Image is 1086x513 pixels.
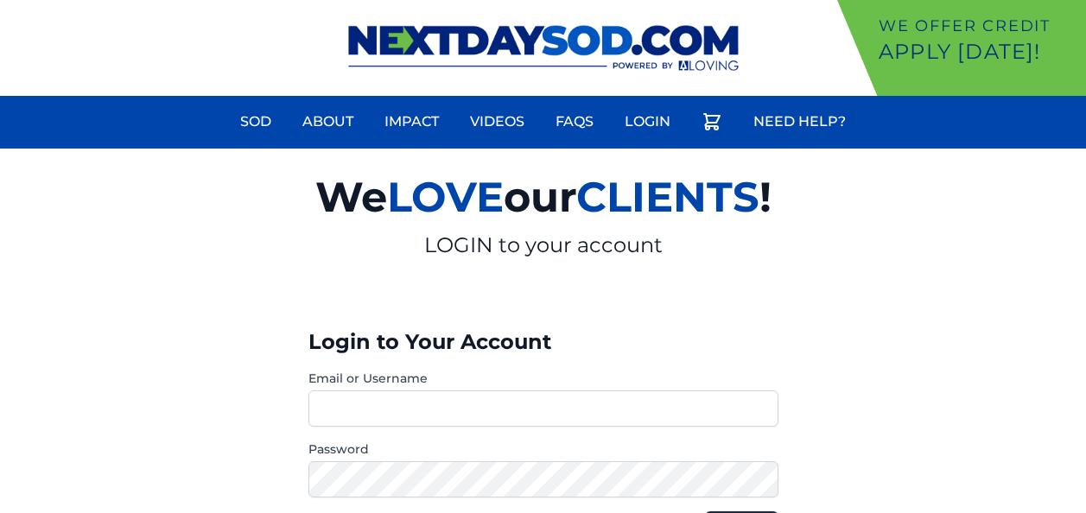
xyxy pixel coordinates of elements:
h2: We our ! [115,162,972,231]
span: CLIENTS [576,172,759,222]
p: We offer Credit [879,14,1079,38]
label: Email or Username [308,370,778,387]
a: Videos [460,101,535,142]
a: About [292,101,364,142]
label: Password [308,440,778,458]
p: Apply [DATE]! [879,38,1079,66]
p: LOGIN to your account [115,231,972,259]
h3: Login to Your Account [308,328,778,356]
a: Login [614,101,681,142]
a: Sod [230,101,282,142]
span: LOVE [387,172,504,222]
a: Impact [374,101,449,142]
a: Need Help? [743,101,856,142]
a: FAQs [545,101,604,142]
